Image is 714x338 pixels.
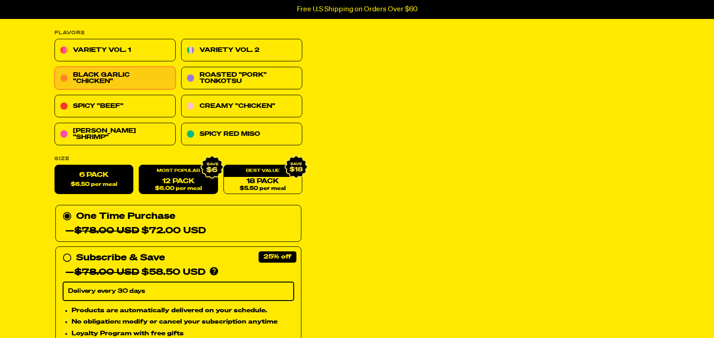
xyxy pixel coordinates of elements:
[63,282,294,301] select: Subscribe & Save —$78.00 USD$58.50 USD Products are automatically delivered on your schedule. No ...
[181,123,302,146] a: Spicy Red Miso
[181,95,302,118] a: Creamy "Chicken"
[55,123,176,146] a: [PERSON_NAME] "Shrimp"
[65,265,205,280] div: —
[181,67,302,90] a: Roasted "Pork" Tonkotsu
[139,165,218,194] a: 12 Pack$6.00 per meal
[155,186,201,192] span: $6.00 per meal
[65,224,206,238] div: —
[74,268,205,277] span: $58.50 USD
[223,165,302,194] a: 18 Pack$5.50 per meal
[74,227,139,236] del: $78.00 USD
[72,317,294,327] li: No obligation: modify or cancel your subscription anytime
[74,268,139,277] del: $78.00 USD
[55,157,302,162] label: Size
[55,39,176,62] a: Variety Vol. 1
[55,31,302,36] p: Flavors
[55,67,176,90] a: Black Garlic "Chicken"
[181,39,302,62] a: Variety Vol. 2
[240,186,286,192] span: $5.50 per meal
[76,251,165,265] div: Subscribe & Save
[297,5,418,14] p: Free U.S Shipping on Orders Over $60
[63,209,294,238] div: One Time Purchase
[55,95,176,118] a: Spicy "Beef"
[71,182,117,188] span: $6.50 per meal
[74,227,206,236] span: $72.00 USD
[55,165,133,194] label: 6 Pack
[72,306,294,315] li: Products are automatically delivered on your schedule.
